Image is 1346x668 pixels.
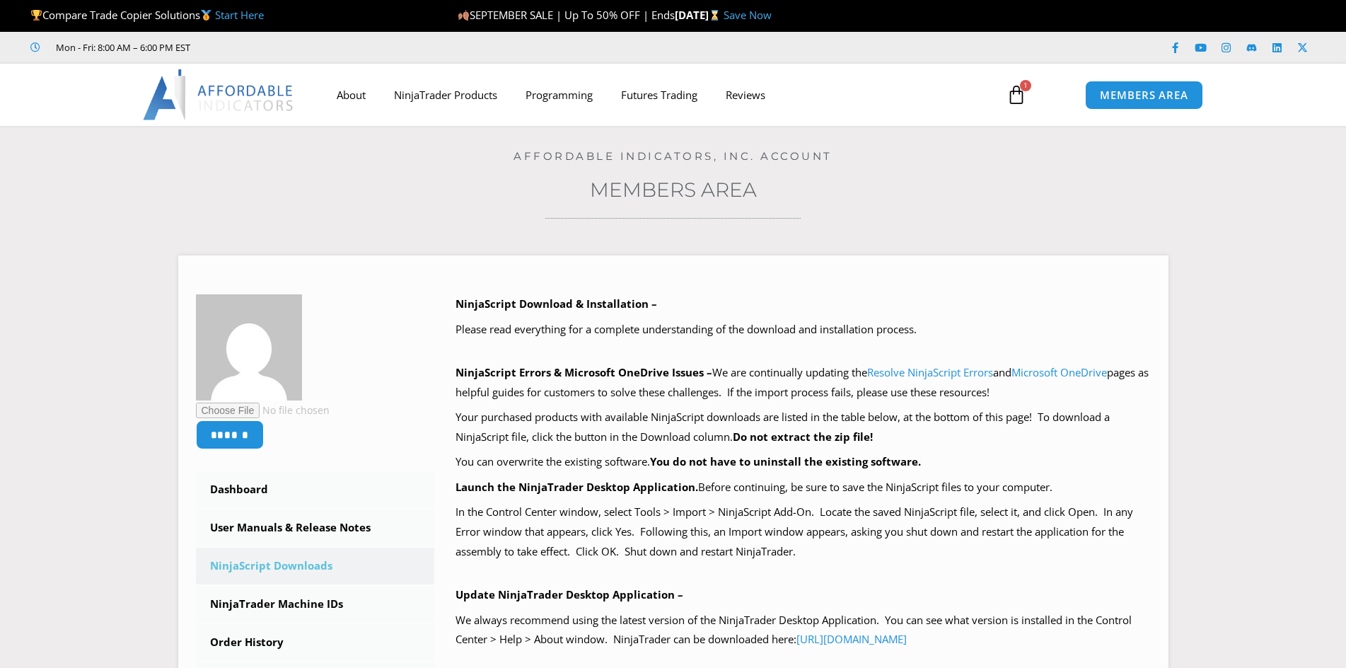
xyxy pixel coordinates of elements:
span: Mon - Fri: 8:00 AM – 6:00 PM EST [52,39,190,56]
img: ⌛ [709,10,720,21]
p: Before continuing, be sure to save the NinjaScript files to your computer. [456,478,1151,497]
a: Save Now [724,8,772,22]
iframe: Customer reviews powered by Trustpilot [210,40,422,54]
a: Dashboard [196,471,435,508]
a: Start Here [215,8,264,22]
b: Do not extract the zip file! [733,430,873,444]
p: We always recommend using the latest version of the NinjaTrader Desktop Application. You can see ... [456,611,1151,650]
b: You do not have to uninstall the existing software. [650,454,921,468]
a: Affordable Indicators, Inc. Account [514,149,832,163]
p: You can overwrite the existing software. [456,452,1151,472]
a: NinjaTrader Machine IDs [196,586,435,623]
strong: [DATE] [675,8,724,22]
img: 🏆 [31,10,42,21]
a: Resolve NinjaScript Errors [867,365,993,379]
a: NinjaTrader Products [380,79,511,111]
img: 🍂 [458,10,469,21]
img: e0cc9fa063b7fb7a0483635173a62b21fe4c41a01693638c9c793b236e47dcfd [196,294,302,401]
span: SEPTEMBER SALE | Up To 50% OFF | Ends [458,8,675,22]
a: [URL][DOMAIN_NAME] [796,632,907,646]
a: NinjaScript Downloads [196,548,435,584]
b: NinjaScript Download & Installation – [456,296,657,311]
b: Launch the NinjaTrader Desktop Application. [456,480,698,494]
a: 1 [985,74,1048,115]
p: Your purchased products with available NinjaScript downloads are listed in the table below, at th... [456,408,1151,447]
p: Please read everything for a complete understanding of the download and installation process. [456,320,1151,340]
b: Update NinjaTrader Desktop Application – [456,587,683,601]
span: Compare Trade Copier Solutions [30,8,264,22]
a: Programming [511,79,607,111]
a: MEMBERS AREA [1085,81,1203,110]
a: User Manuals & Release Notes [196,509,435,546]
nav: Menu [323,79,990,111]
a: Order History [196,624,435,661]
a: Reviews [712,79,779,111]
a: Futures Trading [607,79,712,111]
span: 1 [1020,80,1031,91]
a: Members Area [590,178,757,202]
img: LogoAI | Affordable Indicators – NinjaTrader [143,69,295,120]
span: MEMBERS AREA [1100,90,1188,100]
p: In the Control Center window, select Tools > Import > NinjaScript Add-On. Locate the saved NinjaS... [456,502,1151,562]
a: About [323,79,380,111]
p: We are continually updating the and pages as helpful guides for customers to solve these challeng... [456,363,1151,403]
a: Microsoft OneDrive [1011,365,1107,379]
img: 🥇 [201,10,211,21]
b: NinjaScript Errors & Microsoft OneDrive Issues – [456,365,712,379]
